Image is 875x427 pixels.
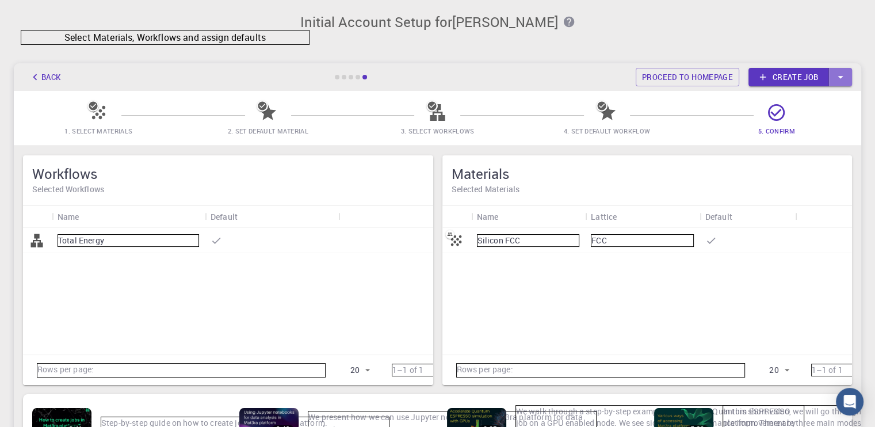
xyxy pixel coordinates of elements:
[591,234,694,247] p: FCC
[700,205,796,228] div: Default
[836,388,863,415] div: Open Intercom Messenger
[64,127,132,135] span: 1. Select Materials
[238,207,256,226] button: Sort
[211,205,238,228] div: Default
[452,165,843,183] h5: Materials
[452,183,843,196] h6: Selected Materials
[21,14,854,30] h3: Initial Account Setup for [PERSON_NAME]
[732,207,751,226] button: Sort
[37,363,326,378] p: Rows per page:
[392,364,681,376] p: 1–1 of 1
[23,68,67,86] button: Back
[636,68,739,86] a: Proceed to homepage
[205,205,338,228] div: Default
[21,30,310,45] p: Select Materials, Workflows and assign defaults
[228,127,308,135] span: 2. Set Default Material
[617,207,635,226] button: Sort
[32,183,424,196] h6: Selected Workflows
[591,205,617,228] div: Lattice
[564,127,650,135] span: 4. Set Default Workflow
[750,362,793,379] div: 20
[471,205,586,228] div: Name
[585,205,700,228] div: Lattice
[23,8,64,18] span: Support
[477,234,580,247] p: Silicon FCC
[705,205,732,228] div: Default
[748,68,829,86] a: Create job
[79,207,98,226] button: Sort
[442,205,471,228] div: Icon
[456,363,745,378] p: Rows per page:
[23,205,52,228] div: Icon
[400,127,474,135] span: 3. Select Workflows
[330,362,373,379] div: 20
[58,234,199,247] p: Total Energy
[58,205,79,228] div: Name
[498,207,517,226] button: Sort
[32,165,424,183] h5: Workflows
[758,127,795,135] span: 5. Confirm
[52,205,205,228] div: Name
[477,205,499,228] div: Name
